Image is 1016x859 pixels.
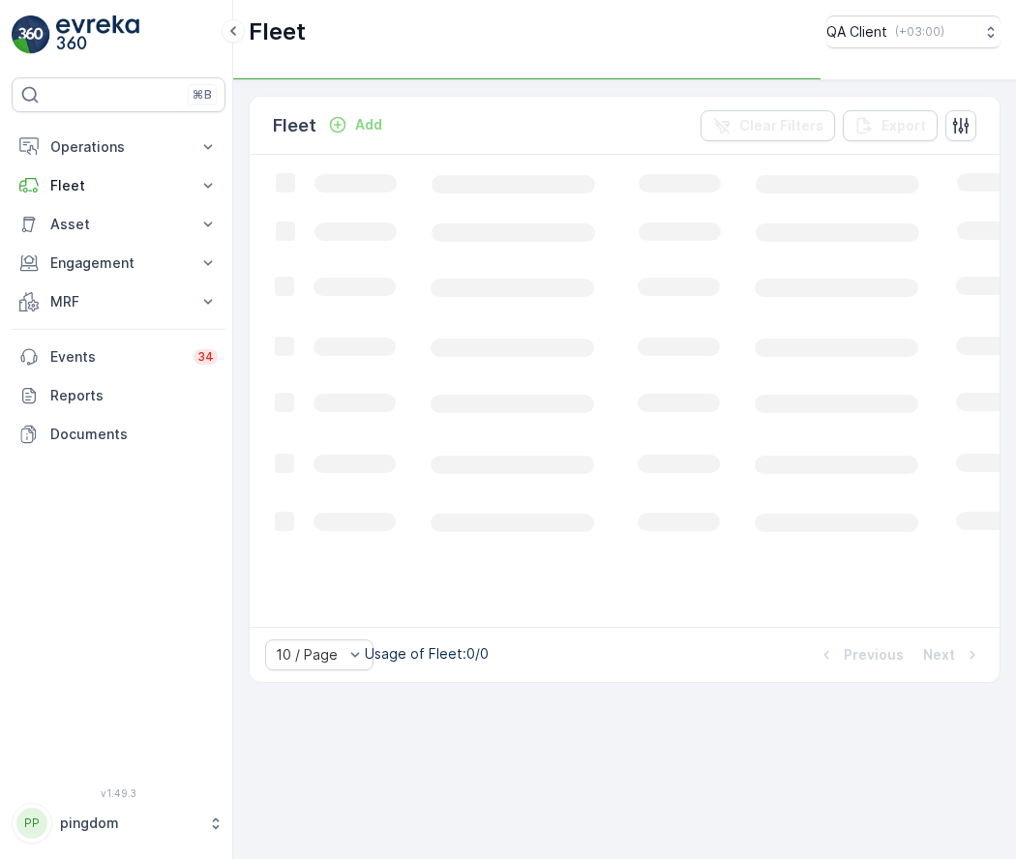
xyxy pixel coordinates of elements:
[826,22,887,42] p: QA Client
[12,282,225,321] button: MRF
[50,347,182,367] p: Events
[50,215,187,234] p: Asset
[50,425,218,444] p: Documents
[50,176,187,195] p: Fleet
[12,803,225,844] button: PPpingdom
[12,415,225,454] a: Documents
[826,15,1001,48] button: QA Client(+03:00)
[739,116,823,135] p: Clear Filters
[12,787,225,799] span: v 1.49.3
[50,253,187,273] p: Engagement
[12,376,225,415] a: Reports
[12,166,225,205] button: Fleet
[273,112,316,139] p: Fleet
[60,814,198,833] p: pingdom
[50,137,187,157] p: Operations
[355,115,382,134] p: Add
[193,87,212,103] p: ⌘B
[12,205,225,244] button: Asset
[12,128,225,166] button: Operations
[320,113,390,136] button: Add
[882,116,926,135] p: Export
[895,24,944,40] p: ( +03:00 )
[16,808,47,839] div: PP
[815,643,906,666] button: Previous
[50,292,187,311] p: MRF
[50,386,218,405] p: Reports
[921,643,984,666] button: Next
[843,110,938,141] button: Export
[365,644,489,664] p: Usage of Fleet : 0/0
[923,645,955,665] p: Next
[197,349,214,365] p: 34
[701,110,835,141] button: Clear Filters
[12,244,225,282] button: Engagement
[844,645,904,665] p: Previous
[12,15,50,54] img: logo
[12,338,225,376] a: Events34
[56,15,139,54] img: logo_light-DOdMpM7g.png
[249,16,306,47] p: Fleet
